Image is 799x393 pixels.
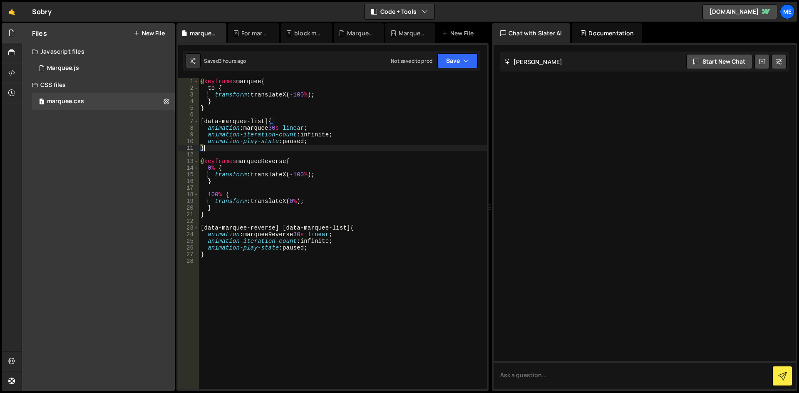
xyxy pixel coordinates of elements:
[178,191,199,198] div: 18
[178,145,199,151] div: 11
[47,64,79,72] div: Marquee.js
[178,91,199,98] div: 3
[178,131,199,138] div: 9
[22,43,175,60] div: Javascript files
[134,30,165,37] button: New File
[365,4,434,19] button: Code + Tools
[178,185,199,191] div: 17
[391,57,432,64] div: Not saved to prod
[492,23,570,43] div: Chat with Slater AI
[178,198,199,205] div: 19
[178,118,199,125] div: 7
[347,29,374,37] div: Marquee.js
[178,151,199,158] div: 12
[178,225,199,231] div: 23
[178,211,199,218] div: 21
[2,2,22,22] a: 🤙
[32,29,47,38] h2: Files
[178,111,199,118] div: 6
[399,29,425,37] div: Marquee Infini.js
[178,205,199,211] div: 20
[32,7,52,17] div: Sobry
[178,251,199,258] div: 27
[178,171,199,178] div: 15
[22,77,175,93] div: CSS files
[178,78,199,85] div: 1
[504,58,562,66] h2: [PERSON_NAME]
[686,54,752,69] button: Start new chat
[437,53,478,68] button: Save
[32,60,175,77] div: 17376/48371.js
[190,29,216,37] div: marquee.css
[178,158,199,165] div: 13
[178,238,199,245] div: 25
[47,98,84,105] div: marquee.css
[178,245,199,251] div: 26
[178,85,199,91] div: 2
[442,29,477,37] div: New File
[178,178,199,185] div: 16
[39,99,44,106] span: 1
[294,29,322,37] div: block menu on click.css
[219,57,246,64] div: 3 hours ago
[178,125,199,131] div: 8
[178,231,199,238] div: 24
[572,23,642,43] div: Documentation
[32,93,175,110] div: 17376/48372.css
[178,165,199,171] div: 14
[178,218,199,225] div: 22
[204,57,246,64] div: Saved
[178,105,199,111] div: 5
[702,4,777,19] a: [DOMAIN_NAME]
[178,258,199,264] div: 28
[780,4,795,19] a: Me
[178,138,199,145] div: 10
[241,29,269,37] div: For marquee animaton .css
[178,98,199,105] div: 4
